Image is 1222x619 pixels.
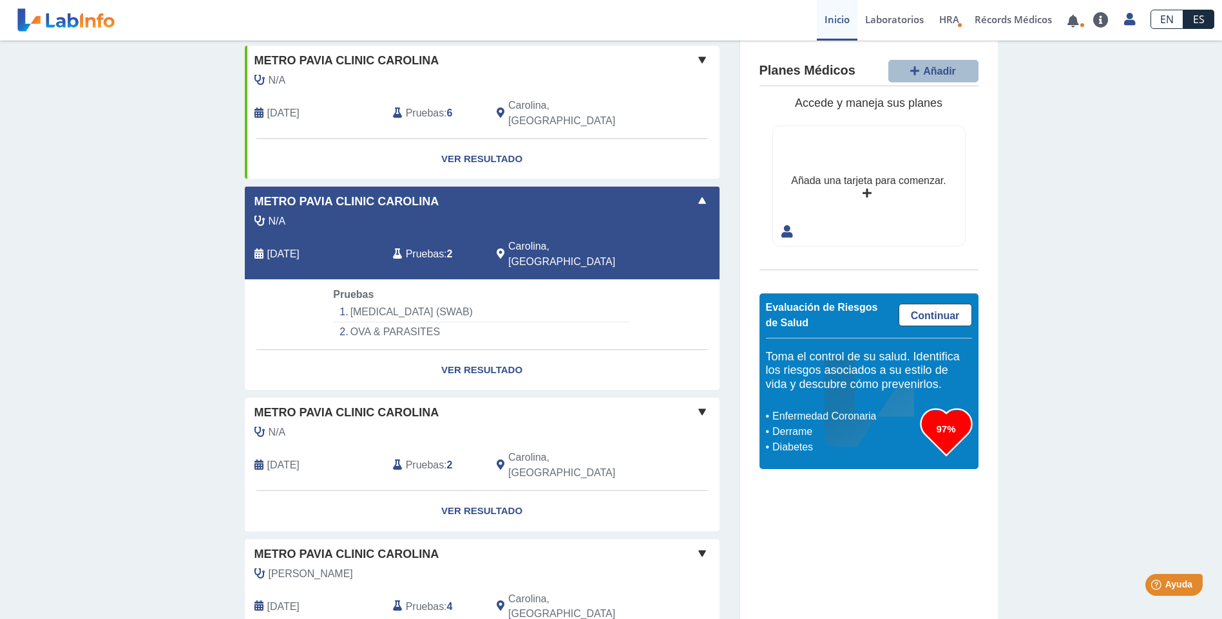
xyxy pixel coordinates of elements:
[447,107,453,118] b: 6
[269,566,353,582] span: Reimon Fernandez, Luis
[333,289,374,300] span: Pruebas
[254,546,439,563] span: Metro Pavia Clinic Carolina
[333,302,630,322] li: [MEDICAL_DATA] (SWAB)
[769,424,921,439] li: Derrame
[269,425,286,440] span: N/A
[254,404,439,421] span: Metro Pavia Clinic Carolina
[254,193,439,210] span: Metro Pavia Clinic Carolina
[508,98,651,129] span: Carolina, PR
[939,13,959,26] span: HRA
[447,601,453,612] b: 4
[1183,10,1214,29] a: ES
[383,239,487,270] div: :
[269,73,286,88] span: N/A
[269,214,286,229] span: N/A
[1107,569,1208,605] iframe: Help widget launcher
[888,60,979,82] button: Añadir
[406,106,444,121] span: Pruebas
[1150,10,1183,29] a: EN
[911,310,960,321] span: Continuar
[267,106,300,121] span: 2024-01-20
[795,97,942,109] span: Accede y maneja sus planes
[406,599,444,614] span: Pruebas
[245,139,720,180] a: Ver Resultado
[447,459,453,470] b: 2
[508,239,651,270] span: Carolina, PR
[383,450,487,481] div: :
[766,302,878,328] span: Evaluación de Riesgos de Salud
[769,409,921,424] li: Enfermedad Coronaria
[899,304,972,326] a: Continuar
[383,98,487,129] div: :
[508,450,651,481] span: Carolina, PR
[769,439,921,455] li: Diabetes
[333,322,630,342] li: OVA & PARASITES
[759,63,855,79] h4: Planes Médicos
[766,350,972,392] h5: Toma el control de su salud. Identifica los riesgos asociados a su estilo de vida y descubre cómo...
[923,66,956,77] span: Añadir
[406,246,444,262] span: Pruebas
[921,421,972,437] h3: 97%
[267,599,300,614] span: 2025-08-02
[406,457,444,473] span: Pruebas
[254,52,439,69] span: Metro Pavia Clinic Carolina
[267,246,300,262] span: 2025-09-02
[791,173,946,189] div: Añada una tarjeta para comenzar.
[245,491,720,531] a: Ver Resultado
[245,350,720,391] a: Ver Resultado
[447,248,453,259] b: 2
[267,457,300,473] span: 2025-08-04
